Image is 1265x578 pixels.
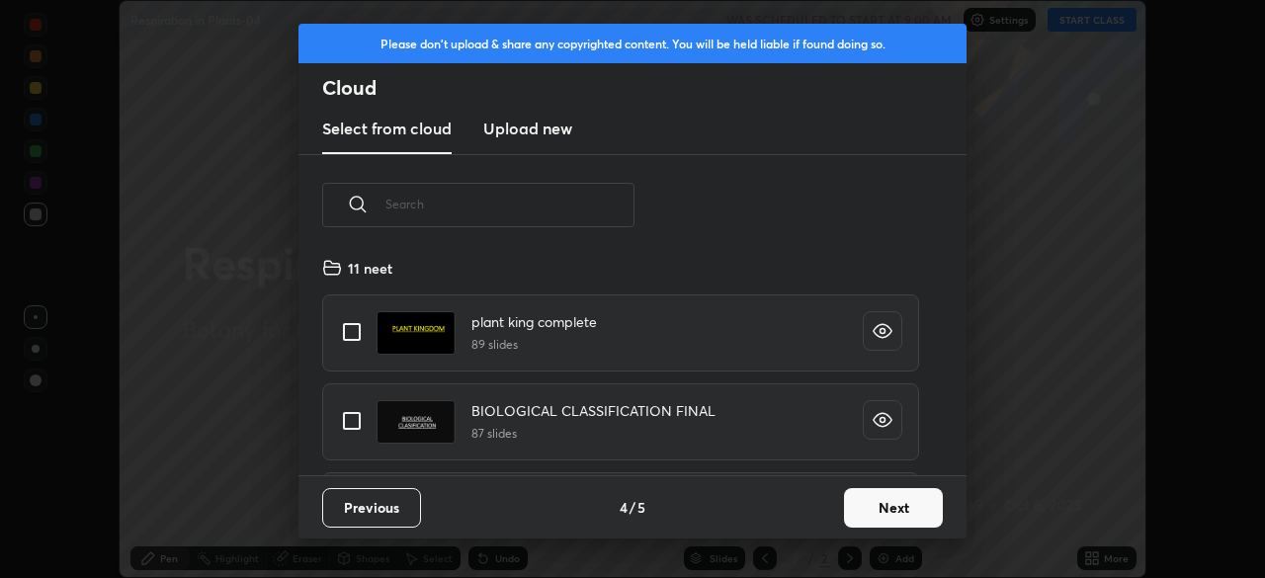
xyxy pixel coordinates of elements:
img: 1755917316LB06XI.pdf [377,311,456,355]
h4: 4 [620,497,628,518]
h4: 5 [637,497,645,518]
h2: Cloud [322,75,967,101]
h4: BIOLOGICAL CLASSIFICATION FINAL [471,400,716,421]
h5: 89 slides [471,336,597,354]
h4: 11 neet [348,258,392,279]
div: grid [298,250,943,475]
img: 17559173785NHMPD.pdf [377,400,456,444]
input: Search [385,162,634,246]
button: Next [844,488,943,528]
h4: plant king complete [471,311,597,332]
h5: 87 slides [471,425,716,443]
h3: Upload new [483,117,572,140]
button: Previous [322,488,421,528]
div: Please don't upload & share any copyrighted content. You will be held liable if found doing so. [298,24,967,63]
h4: / [630,497,635,518]
h3: Select from cloud [322,117,452,140]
